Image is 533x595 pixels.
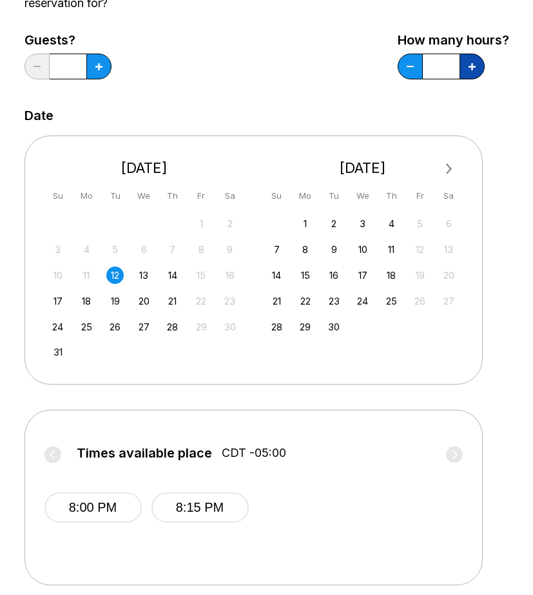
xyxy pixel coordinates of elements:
div: Not available Monday, August 11th, 2025 [78,267,95,284]
div: Choose Monday, September 29th, 2025 [296,318,314,336]
div: Not available Friday, August 8th, 2025 [193,241,210,258]
div: Choose Sunday, August 31st, 2025 [49,343,66,361]
div: Choose Thursday, August 21st, 2025 [164,292,181,310]
div: Not available Friday, September 26th, 2025 [411,292,429,310]
div: Choose Sunday, September 14th, 2025 [268,267,286,284]
div: Choose Wednesday, September 17th, 2025 [354,267,371,284]
div: Not available Wednesday, August 6th, 2025 [135,241,153,258]
div: We [354,187,371,205]
div: Choose Thursday, August 14th, 2025 [164,267,181,284]
div: Not available Sunday, August 10th, 2025 [49,267,66,284]
div: Choose Thursday, September 4th, 2025 [383,215,400,232]
div: Not available Saturday, August 30th, 2025 [221,318,238,336]
div: Choose Tuesday, September 16th, 2025 [325,267,343,284]
div: Not available Friday, August 15th, 2025 [193,267,210,284]
span: CDT -05:00 [222,446,286,460]
div: Choose Tuesday, August 12th, 2025 [106,267,124,284]
div: Tu [106,187,124,205]
label: Guests? [24,33,111,47]
div: Not available Saturday, August 9th, 2025 [221,241,238,258]
div: Not available Friday, September 19th, 2025 [411,267,429,284]
div: Not available Friday, September 5th, 2025 [411,215,429,232]
div: Fr [411,187,429,205]
span: Times available place [77,446,212,460]
label: How many hours? [398,33,509,47]
div: Choose Wednesday, September 24th, 2025 [354,292,371,310]
div: Th [383,187,400,205]
div: Choose Sunday, August 17th, 2025 [49,292,66,310]
div: Choose Thursday, August 28th, 2025 [164,318,181,336]
div: Choose Monday, September 22nd, 2025 [296,292,314,310]
div: Choose Sunday, August 24th, 2025 [49,318,66,336]
div: Not available Friday, August 22nd, 2025 [193,292,210,310]
div: Choose Thursday, September 25th, 2025 [383,292,400,310]
div: Mo [296,187,314,205]
div: Not available Tuesday, August 5th, 2025 [106,241,124,258]
div: Tu [325,187,343,205]
div: Not available Saturday, August 16th, 2025 [221,267,238,284]
div: month 2025-08 [48,214,241,361]
div: Choose Sunday, September 21st, 2025 [268,292,286,310]
div: Choose Wednesday, September 3rd, 2025 [354,215,371,232]
div: Choose Thursday, September 11th, 2025 [383,241,400,258]
div: month 2025-09 [266,214,460,336]
div: Not available Saturday, September 6th, 2025 [440,215,458,232]
div: Not available Thursday, August 7th, 2025 [164,241,181,258]
div: Choose Tuesday, August 19th, 2025 [106,292,124,310]
div: Not available Saturday, September 20th, 2025 [440,267,458,284]
div: Choose Sunday, September 28th, 2025 [268,318,286,336]
div: Choose Wednesday, August 27th, 2025 [135,318,153,336]
label: Date [24,108,53,123]
div: Choose Monday, September 15th, 2025 [296,267,314,284]
div: Mo [78,187,95,205]
div: Choose Wednesday, August 20th, 2025 [135,292,153,310]
div: Fr [193,187,210,205]
div: Th [164,187,181,205]
div: Sa [221,187,238,205]
div: Choose Sunday, September 7th, 2025 [268,241,286,258]
div: Not available Saturday, September 13th, 2025 [440,241,458,258]
div: [DATE] [44,159,244,177]
div: Not available Saturday, September 27th, 2025 [440,292,458,310]
div: Choose Wednesday, August 13th, 2025 [135,267,153,284]
div: Su [49,187,66,205]
div: We [135,187,153,205]
div: [DATE] [263,159,463,177]
button: 8:15 PM [151,492,249,523]
div: Choose Tuesday, August 26th, 2025 [106,318,124,336]
div: Not available Saturday, August 2nd, 2025 [221,215,238,232]
div: Choose Wednesday, September 10th, 2025 [354,241,371,258]
div: Choose Monday, September 8th, 2025 [296,241,314,258]
div: Choose Monday, August 25th, 2025 [78,318,95,336]
div: Choose Tuesday, September 9th, 2025 [325,241,343,258]
div: Not available Friday, September 12th, 2025 [411,241,429,258]
div: Not available Saturday, August 23rd, 2025 [221,292,238,310]
div: Choose Monday, September 1st, 2025 [296,215,314,232]
div: Not available Monday, August 4th, 2025 [78,241,95,258]
div: Not available Friday, August 1st, 2025 [193,215,210,232]
div: Not available Friday, August 29th, 2025 [193,318,210,336]
div: Choose Tuesday, September 2nd, 2025 [325,215,343,232]
button: 8:00 PM [44,492,142,523]
div: Choose Thursday, September 18th, 2025 [383,267,400,284]
div: Choose Monday, August 18th, 2025 [78,292,95,310]
div: Not available Sunday, August 3rd, 2025 [49,241,66,258]
div: Choose Tuesday, September 30th, 2025 [325,318,343,336]
div: Sa [440,187,458,205]
button: Next Month [439,159,460,179]
div: Su [268,187,286,205]
div: Choose Tuesday, September 23rd, 2025 [325,292,343,310]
